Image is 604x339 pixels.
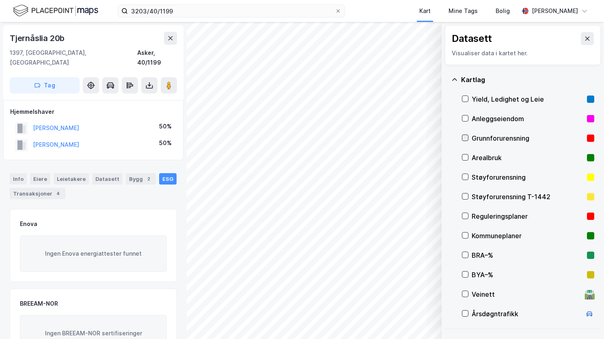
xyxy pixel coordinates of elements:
div: Støyforurensning [472,172,584,182]
img: logo.f888ab2527a4732fd821a326f86c7f29.svg [13,4,98,18]
div: Asker, 40/1199 [137,48,177,67]
div: Støyforurensning T-1442 [472,192,584,202]
div: Bolig [496,6,510,16]
div: Datasett [452,32,492,45]
div: Grunnforurensning [472,133,584,143]
div: Datasett [92,173,123,185]
div: Kommuneplaner [472,231,584,241]
div: Kart [419,6,431,16]
div: BYA–% [472,270,584,280]
input: Søk på adresse, matrikkel, gårdeiere, leietakere eller personer [128,5,335,17]
div: 50% [159,122,172,131]
div: Reguleringsplaner [472,211,584,221]
button: Tag [10,77,80,93]
div: Årsdøgntrafikk [472,309,581,319]
div: [PERSON_NAME] [532,6,578,16]
div: Enova [20,219,37,229]
div: Info [10,173,27,185]
div: Leietakere [54,173,89,185]
div: Kartlag [461,75,594,85]
div: Yield, Ledighet og Leie [472,94,584,104]
div: Transaksjoner [10,188,65,199]
iframe: Chat Widget [563,300,604,339]
div: 2 [145,175,153,183]
div: ESG [159,173,177,185]
div: Veinett [472,289,581,299]
div: 🛣️ [584,289,595,300]
div: Arealbruk [472,153,584,163]
div: Hjemmelshaver [10,107,177,117]
div: 50% [159,138,172,148]
div: BREEAM-NOR [20,299,58,309]
div: Ingen Enova energiattester funnet [20,235,167,272]
div: Eiere [30,173,50,185]
div: Visualiser data i kartet her. [452,48,594,58]
div: Bygg [126,173,156,185]
div: Tjernåslia 20b [10,32,66,45]
div: Mine Tags [449,6,478,16]
div: Anleggseiendom [472,114,584,124]
div: BRA–% [472,250,584,260]
div: 1397, [GEOGRAPHIC_DATA], [GEOGRAPHIC_DATA] [10,48,137,67]
div: 4 [54,189,62,198]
